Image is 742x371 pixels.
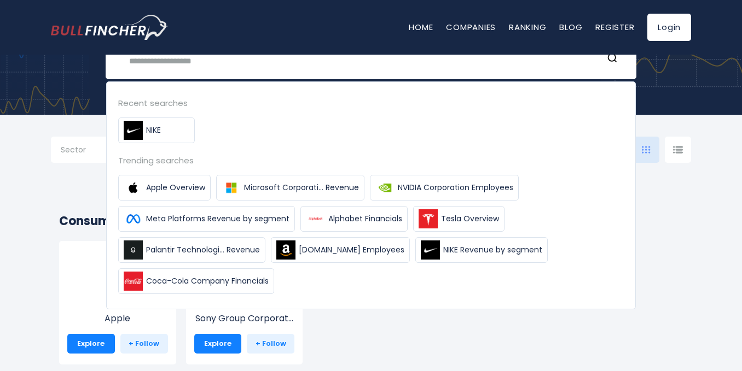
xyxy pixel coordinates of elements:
[61,141,131,161] input: Selection
[51,15,169,40] img: bullfincher logo
[559,21,582,33] a: Blog
[146,125,161,136] span: NIKE
[118,154,624,167] div: Trending searches
[146,244,260,256] span: Palantir Technologi... Revenue
[398,182,513,193] span: NVIDIA Corporation Employees
[642,146,651,154] img: icon-comp-grid.svg
[146,182,205,193] span: Apple Overview
[271,237,410,263] a: [DOMAIN_NAME] Employees
[124,121,143,140] img: NIKE
[118,237,265,263] a: Palantir Technologi... Revenue
[51,15,169,40] a: Go to homepage
[194,334,242,354] a: Explore
[194,312,295,325] p: Sony Group Corporation
[673,146,683,154] img: icon-comp-list-view.svg
[59,212,683,230] h2: Consumer Electronics
[67,312,168,325] p: Apple
[300,206,408,232] a: Alphabet Financials
[509,21,546,33] a: Ranking
[647,14,691,41] a: Login
[409,21,433,33] a: Home
[441,213,499,225] span: Tesla Overview
[413,206,505,232] a: Tesla Overview
[96,257,140,301] img: AAPL.png
[146,213,289,225] span: Meta Platforms Revenue by segment
[415,237,548,263] a: NIKE Revenue by segment
[605,52,619,67] button: Search
[328,213,402,225] span: Alphabet Financials
[595,21,634,33] a: Register
[67,334,115,354] a: Explore
[61,145,86,155] span: Sector
[118,268,274,294] a: Coca-Cola Company Financials
[247,334,294,354] a: + Follow
[146,275,269,287] span: Coca-Cola Company Financials
[370,175,519,201] a: NVIDIA Corporation Employees
[118,117,195,143] a: NIKE
[244,182,359,193] span: Microsoft Corporati... Revenue
[446,21,496,33] a: Companies
[299,244,404,256] span: [DOMAIN_NAME] Employees
[120,334,168,354] a: + Follow
[118,206,295,232] a: Meta Platforms Revenue by segment
[216,175,364,201] a: Microsoft Corporati... Revenue
[443,244,542,256] span: NIKE Revenue by segment
[118,175,211,201] a: Apple Overview
[118,97,624,109] div: Recent searches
